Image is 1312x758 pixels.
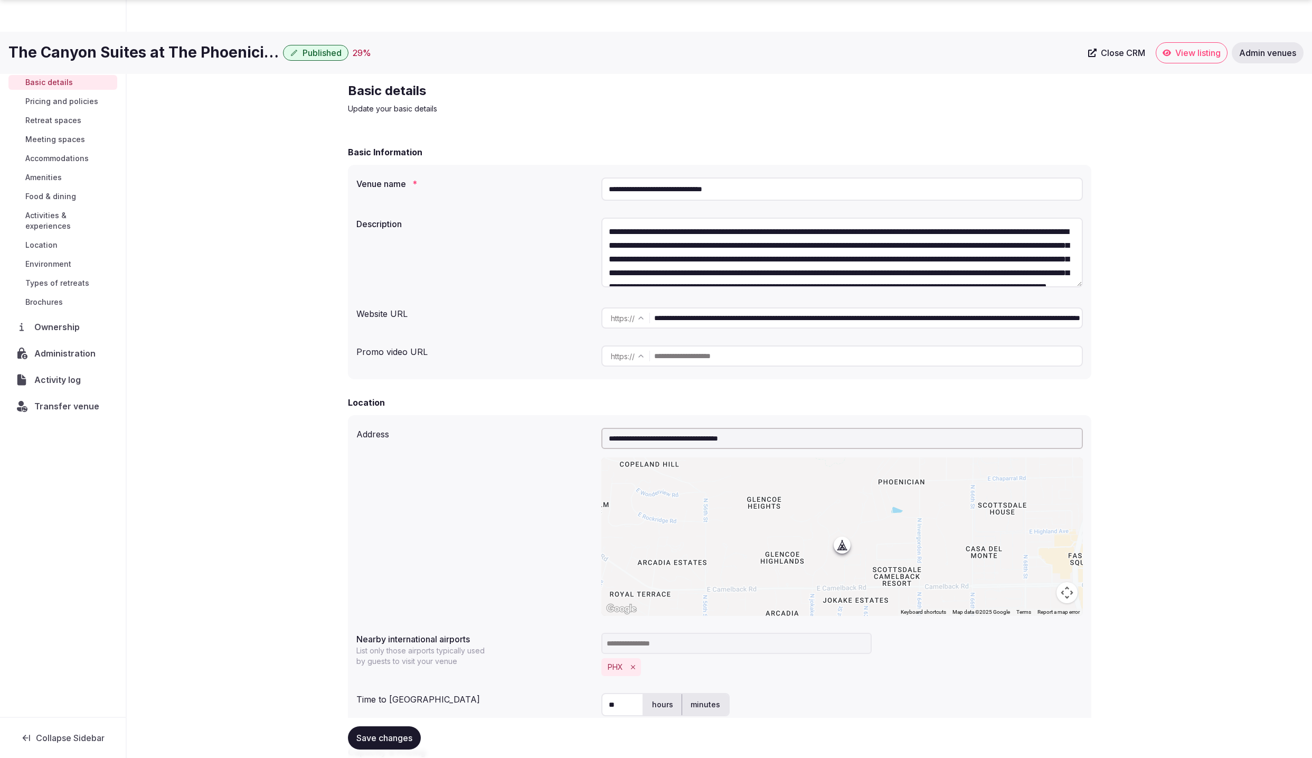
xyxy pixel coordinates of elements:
[1016,609,1031,615] a: Terms (opens in new tab)
[8,316,117,338] a: Ownership
[283,45,348,61] button: Published
[356,180,593,188] label: Venue name
[348,726,421,750] button: Save changes
[901,609,946,616] button: Keyboard shortcuts
[1037,609,1080,615] a: Report a map error
[8,113,117,128] a: Retreat spaces
[25,210,113,231] span: Activities & experiences
[8,132,117,147] a: Meeting spaces
[8,189,117,204] a: Food & dining
[8,42,279,63] h1: The Canyon Suites at The Phoenician
[25,115,81,126] span: Retreat spaces
[1175,48,1221,58] span: View listing
[356,635,593,643] label: Nearby international airports
[682,691,729,718] label: minutes
[604,602,639,616] a: Open this area in Google Maps (opens a new window)
[8,208,117,233] a: Activities & experiences
[25,278,89,288] span: Types of retreats
[356,220,593,228] label: Description
[353,46,371,59] div: 29 %
[25,153,89,164] span: Accommodations
[1239,48,1296,58] span: Admin venues
[356,424,593,441] div: Address
[8,276,117,291] a: Types of retreats
[348,104,703,114] p: Update your basic details
[8,726,117,750] button: Collapse Sidebar
[1082,42,1151,63] a: Close CRM
[303,48,342,58] span: Published
[8,395,117,417] button: Transfer venue
[644,691,682,718] label: hours
[8,151,117,166] a: Accommodations
[8,170,117,185] a: Amenities
[356,303,593,320] div: Website URL
[1232,42,1304,63] a: Admin venues
[25,297,63,307] span: Brochures
[952,609,1010,615] span: Map data ©2025 Google
[1156,42,1228,63] a: View listing
[34,321,84,333] span: Ownership
[25,259,71,269] span: Environment
[356,645,492,667] p: List only those airports typically used by guests to visit your venue
[34,373,85,386] span: Activity log
[34,400,99,413] span: Transfer venue
[356,341,593,358] div: Promo video URL
[34,347,100,360] span: Administration
[353,46,371,59] button: 29%
[8,369,117,391] a: Activity log
[8,295,117,310] a: Brochures
[8,94,117,109] a: Pricing and policies
[25,134,85,145] span: Meeting spaces
[627,661,639,673] button: Remove PHX
[604,602,639,616] img: Google
[8,342,117,364] a: Administration
[348,82,703,99] h2: Basic details
[1056,582,1078,603] button: Map camera controls
[25,172,62,183] span: Amenities
[608,662,623,672] button: PHX
[8,238,117,252] a: Location
[356,733,412,743] span: Save changes
[25,240,58,250] span: Location
[36,733,105,743] span: Collapse Sidebar
[25,96,98,107] span: Pricing and policies
[25,191,76,202] span: Food & dining
[25,77,73,88] span: Basic details
[8,257,117,272] a: Environment
[1101,48,1145,58] span: Close CRM
[348,396,385,409] h2: Location
[356,689,593,706] div: Time to [GEOGRAPHIC_DATA]
[348,146,422,158] h2: Basic Information
[8,75,117,90] a: Basic details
